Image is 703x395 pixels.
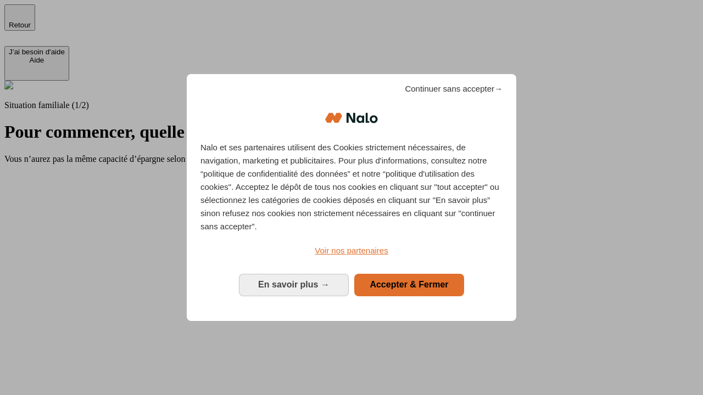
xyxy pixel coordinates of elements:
p: Nalo et ses partenaires utilisent des Cookies strictement nécessaires, de navigation, marketing e... [200,141,503,233]
a: Voir nos partenaires [200,244,503,257]
span: Continuer sans accepter→ [405,82,503,95]
span: Voir nos partenaires [315,246,388,255]
span: En savoir plus → [258,280,330,289]
span: Accepter & Fermer [370,280,448,289]
button: Accepter & Fermer: Accepter notre traitement des données et fermer [354,274,464,296]
div: Bienvenue chez Nalo Gestion du consentement [187,74,516,320]
img: Logo [325,101,378,134]
button: En savoir plus: Configurer vos consentements [239,274,349,296]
